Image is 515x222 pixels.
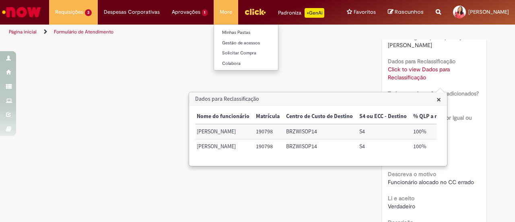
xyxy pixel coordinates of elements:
span: Rascunhos [395,8,424,16]
th: Nome do funcionário [194,109,253,124]
td: Matrícula: 190798 [253,124,283,139]
p: +GenAi [305,8,324,18]
span: [PERSON_NAME] [388,41,432,49]
a: Minhas Pastas [214,28,303,37]
td: % QLP a reclassificar: 100% [410,124,468,139]
span: Favoritos [354,8,376,16]
span: 3 [85,9,92,16]
span: Aprovações [172,8,200,16]
th: Centro de Custo de Destino [283,109,356,124]
td: Nome do funcionário: Francisco Renato De Oliveira Costa Filho [194,124,253,139]
ul: More [214,24,278,71]
a: Rascunhos [388,8,424,16]
span: Requisições [55,8,83,16]
span: × [437,94,441,105]
span: Funcionário alocado no CC errado [388,178,474,186]
span: Despesas Corporativas [104,8,160,16]
th: Matrícula [253,109,283,124]
b: Dados para Reclassificação [388,58,455,65]
span: [PERSON_NAME] [468,8,509,15]
a: Formulário de Atendimento [54,29,113,35]
b: Favor selecionar o responsável pelos custos de gente para aprovação [388,25,480,41]
span: More [220,8,232,16]
th: % QLP a reclassificar [410,109,468,124]
th: S4 ou ECC - Destino [356,109,410,124]
td: Centro de Custo de Destino: BRZWISOP14 [283,124,356,139]
td: Matrícula: 190798 [253,139,283,154]
img: ServiceNow [1,4,42,20]
b: Todos os valores foram adicionados? [388,90,479,97]
a: Gestão de acessos [214,39,303,48]
a: Página inicial [9,29,37,35]
td: S4 ou ECC - Destino: S4 [356,124,410,139]
span: 1 [202,9,208,16]
b: Li e aceito [388,195,414,202]
div: Dados para Reclassificação [189,92,447,166]
td: Nome do funcionário: Francisco Renato De Oliveira Costa Filho [194,139,253,154]
a: Solicitar Compra [214,49,303,58]
span: Verdadeiro [388,203,415,210]
img: click_logo_yellow_360x200.png [244,6,266,18]
button: Close [437,95,441,104]
td: S4 ou ECC - Destino: S4 [356,139,410,154]
a: Colabora [214,59,303,68]
h3: Dados para Reclassificação [190,93,447,106]
b: Descreva o motivo [388,170,436,178]
a: Click to view Dados para Reclassificação [388,66,450,81]
div: Padroniza [278,8,324,18]
td: % QLP a reclassificar: 100% [410,139,468,154]
td: Centro de Custo de Destino: BRZWISOP14 [283,139,356,154]
ul: Trilhas de página [6,25,337,39]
